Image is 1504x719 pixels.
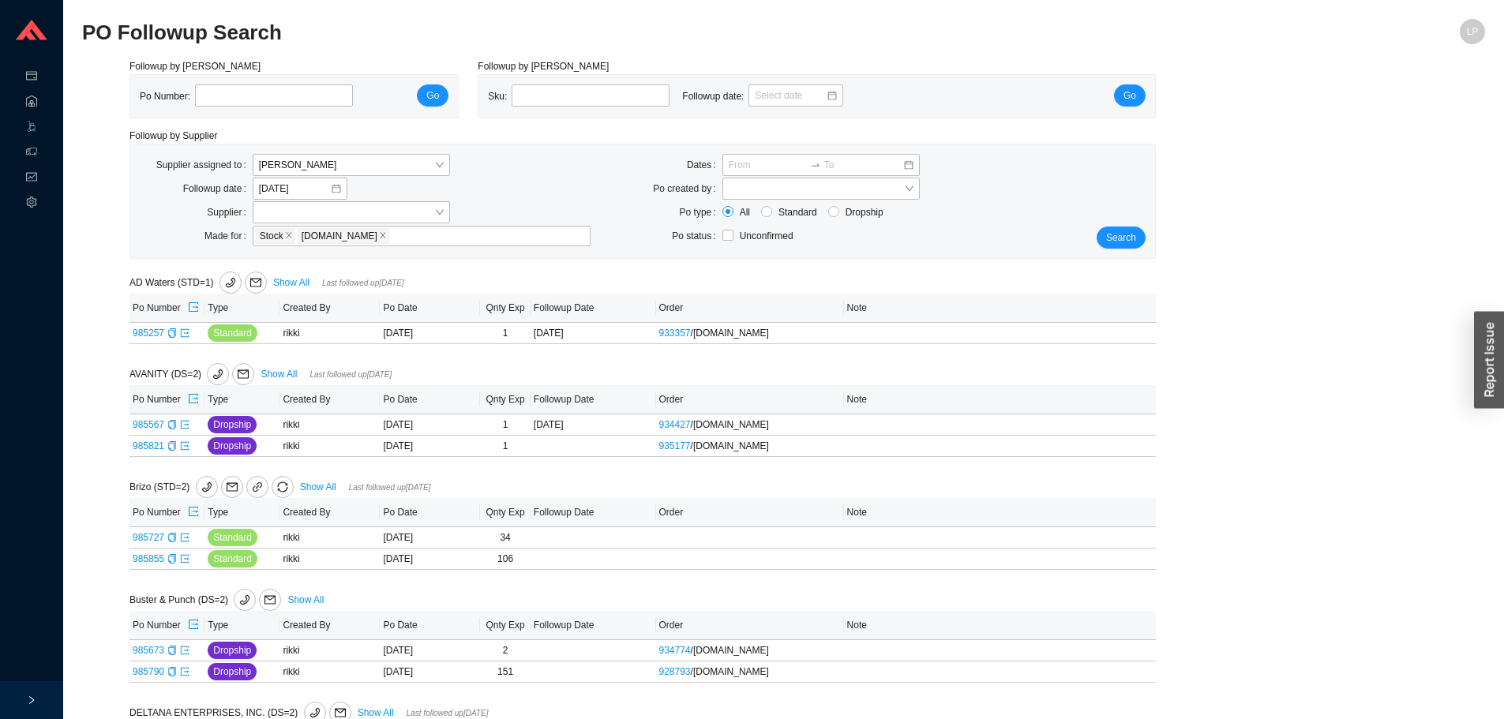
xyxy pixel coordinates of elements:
th: Po Number [129,294,204,323]
span: credit-card [26,65,37,90]
a: export [180,553,189,564]
a: 933357 [659,328,691,339]
a: Show All [287,594,324,605]
button: Dropship [208,416,257,433]
h2: PO Followup Search [82,19,1135,47]
td: [DATE] [380,436,480,457]
span: mail [222,481,242,492]
th: Order [656,611,844,640]
td: [DATE] [380,414,480,436]
a: 928793 [659,666,691,677]
span: close [379,231,387,241]
span: copy [167,533,177,542]
div: Copy [167,417,177,433]
span: Brizo (STD=2) [129,481,297,492]
span: export [180,533,189,542]
th: Followup Date [531,611,656,640]
a: Show All [358,707,394,718]
a: export [180,328,189,339]
span: Dropship [839,204,890,220]
th: Order [656,294,844,323]
a: Show All [300,481,336,492]
span: Stock [260,229,283,243]
td: [DATE] [380,549,480,570]
button: Standard [208,324,257,342]
span: export [180,667,189,676]
div: Po Number: [140,84,366,108]
td: rikki [279,323,380,344]
a: 985855 [133,553,164,564]
span: setting [26,191,37,216]
input: From [729,157,807,173]
span: copy [167,554,177,564]
td: / [DOMAIN_NAME] [656,436,844,457]
span: export [180,646,189,655]
span: right [27,695,36,705]
span: DELTANA ENTERPRISES, INC. (DS=2) [129,707,354,718]
a: 934774 [659,645,691,656]
a: Show All [273,277,309,288]
span: mail [260,594,280,605]
div: Copy [167,664,177,680]
button: mail [232,363,254,385]
label: Po created by: [653,178,722,200]
span: All [733,204,756,220]
div: Copy [167,551,177,567]
div: [DATE] [534,325,653,341]
span: Standard [213,551,252,567]
span: Last followed up [DATE] [407,709,489,717]
label: Po status: [672,225,722,247]
span: Last followed up [DATE] [322,279,404,287]
span: AD Waters (STD=1) [129,277,270,288]
a: export [180,419,189,430]
th: Followup Date [531,498,656,527]
input: Select date [755,88,826,103]
span: to [810,159,821,170]
input: 8/21/2025 [259,181,330,197]
td: rikki [279,661,380,683]
span: Followup by Supplier [129,130,217,141]
td: / [DOMAIN_NAME] [656,640,844,661]
span: phone [220,277,241,288]
span: export [188,619,199,631]
span: Standard [213,325,252,341]
th: Note [844,611,1156,640]
button: phone [234,589,256,611]
span: LP [1467,19,1479,44]
th: Created By [279,294,380,323]
span: sync [272,481,293,492]
th: Po Date [380,385,480,414]
button: Dropship [208,642,257,659]
label: Supplier assigned to [156,154,253,176]
th: Qnty Exp [480,294,530,323]
a: 985821 [133,440,164,451]
td: / [DOMAIN_NAME] [656,414,844,436]
a: 985727 [133,532,164,543]
span: Dropship [213,438,251,454]
th: Type [204,498,279,527]
label: Followup date: [183,178,253,200]
th: Po Number [129,498,204,527]
button: export [187,388,200,410]
button: phone [219,271,242,294]
button: Go [417,84,448,107]
div: Copy [167,325,177,341]
th: Order [656,498,844,527]
td: [DATE] [380,527,480,549]
span: copy [167,646,177,655]
a: 985257 [133,328,164,339]
th: Created By [279,611,380,640]
th: Followup Date [531,294,656,323]
th: Note [844,294,1156,323]
th: Po Number [129,385,204,414]
span: Followup by [PERSON_NAME] [478,61,609,72]
button: Search [1097,227,1146,249]
span: AVANITY (DS=2) [129,369,257,380]
span: Buster & Punch (DS=2) [129,594,284,605]
span: Standard [213,530,252,545]
th: Type [204,294,279,323]
span: phone [197,481,217,492]
span: Unconfirmed [740,230,793,242]
input: To [824,157,902,173]
a: 935177 [659,440,691,451]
